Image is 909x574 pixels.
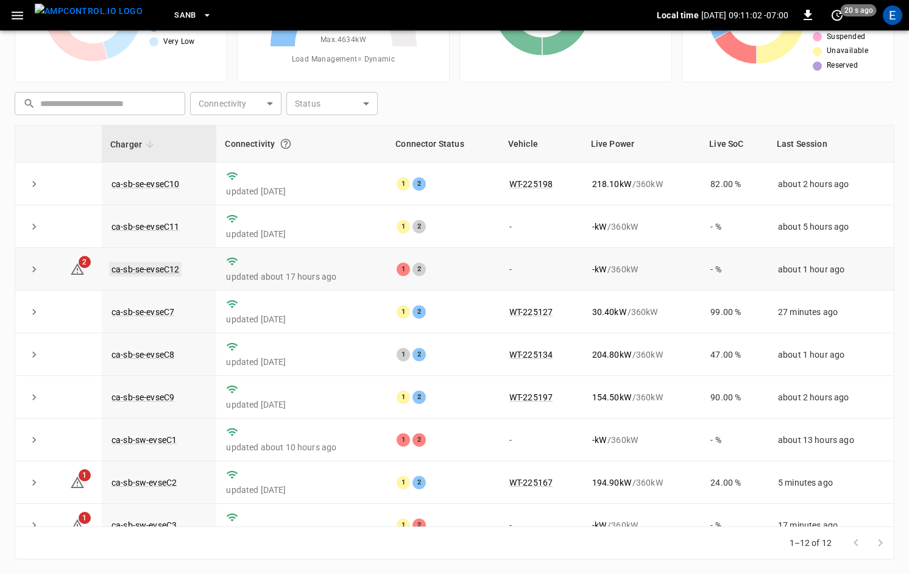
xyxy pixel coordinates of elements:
[174,9,196,23] span: SanB
[827,31,866,43] span: Suspended
[25,345,43,364] button: expand row
[592,349,691,361] div: / 360 kW
[701,419,768,461] td: - %
[35,4,143,19] img: ampcontrol.io logo
[397,476,410,489] div: 1
[500,248,582,291] td: -
[701,376,768,419] td: 90.00 %
[226,356,377,368] p: updated [DATE]
[500,205,582,248] td: -
[226,228,377,240] p: updated [DATE]
[592,434,691,446] div: / 360 kW
[110,137,158,152] span: Charger
[701,126,768,163] th: Live SoC
[592,221,691,233] div: / 360 kW
[509,392,553,402] a: WT-225197
[592,519,606,531] p: - kW
[768,291,894,333] td: 27 minutes ago
[412,220,426,233] div: 2
[592,178,631,190] p: 218.10 kW
[768,376,894,419] td: about 2 hours ago
[25,388,43,406] button: expand row
[768,126,894,163] th: Last Session
[701,248,768,291] td: - %
[827,60,858,72] span: Reserved
[275,133,297,155] button: Connection between the charger and our software.
[79,469,91,481] span: 1
[226,441,377,453] p: updated about 10 hours ago
[592,263,606,275] p: - kW
[387,126,500,163] th: Connector Status
[70,520,85,530] a: 1
[320,34,366,46] span: Max. 4634 kW
[397,263,410,276] div: 1
[509,350,553,360] a: WT-225134
[592,391,631,403] p: 154.50 kW
[592,434,606,446] p: - kW
[592,221,606,233] p: - kW
[592,178,691,190] div: / 360 kW
[701,9,788,21] p: [DATE] 09:11:02 -07:00
[768,333,894,376] td: about 1 hour ago
[226,484,377,496] p: updated [DATE]
[701,333,768,376] td: 47.00 %
[25,516,43,534] button: expand row
[397,220,410,233] div: 1
[25,303,43,321] button: expand row
[70,477,85,487] a: 1
[500,126,582,163] th: Vehicle
[768,205,894,248] td: about 5 hours ago
[412,391,426,404] div: 2
[592,477,631,489] p: 194.90 kW
[111,222,179,232] a: ca-sb-se-evseC11
[25,473,43,492] button: expand row
[226,185,377,197] p: updated [DATE]
[701,291,768,333] td: 99.00 %
[25,218,43,236] button: expand row
[397,177,410,191] div: 1
[768,504,894,547] td: 17 minutes ago
[701,205,768,248] td: - %
[111,478,177,487] a: ca-sb-sw-evseC2
[412,348,426,361] div: 2
[592,349,631,361] p: 204.80 kW
[768,248,894,291] td: about 1 hour ago
[790,537,832,549] p: 1–12 of 12
[111,350,174,360] a: ca-sb-se-evseC8
[226,271,377,283] p: updated about 17 hours ago
[111,307,174,317] a: ca-sb-se-evseC7
[397,519,410,532] div: 1
[701,163,768,205] td: 82.00 %
[397,391,410,404] div: 1
[500,504,582,547] td: -
[592,391,691,403] div: / 360 kW
[412,263,426,276] div: 2
[412,519,426,532] div: 2
[500,419,582,461] td: -
[397,433,410,447] div: 1
[111,435,177,445] a: ca-sb-sw-evseC1
[827,5,847,25] button: set refresh interval
[412,433,426,447] div: 2
[509,307,553,317] a: WT-225127
[592,306,691,318] div: / 360 kW
[79,256,91,268] span: 2
[163,36,195,48] span: Very Low
[397,348,410,361] div: 1
[412,305,426,319] div: 2
[592,306,626,318] p: 30.40 kW
[592,263,691,275] div: / 360 kW
[768,419,894,461] td: about 13 hours ago
[397,305,410,319] div: 1
[70,264,85,274] a: 2
[25,431,43,449] button: expand row
[883,5,902,25] div: profile-icon
[292,54,395,66] span: Load Management = Dynamic
[111,179,179,189] a: ca-sb-se-evseC10
[701,504,768,547] td: - %
[25,175,43,193] button: expand row
[111,520,177,530] a: ca-sb-sw-evseC3
[25,260,43,278] button: expand row
[79,512,91,524] span: 1
[768,163,894,205] td: about 2 hours ago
